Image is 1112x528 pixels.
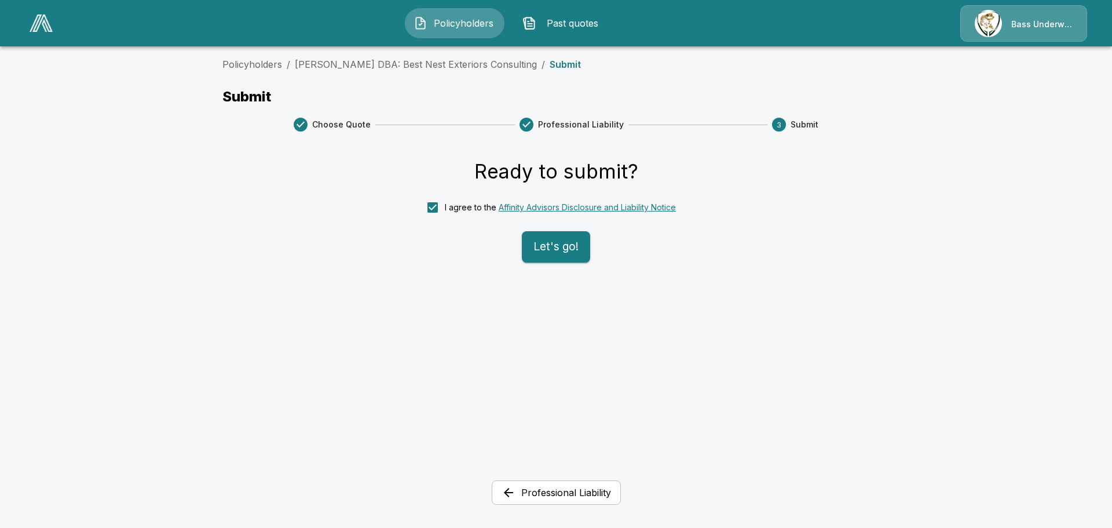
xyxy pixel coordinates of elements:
[30,14,53,32] img: AA Logo
[445,201,676,213] div: I agree to the
[432,16,496,30] span: Policyholders
[287,57,290,71] li: /
[538,119,624,130] span: Professional Liability
[222,59,282,70] a: Policyholders
[550,60,581,69] p: Submit
[542,57,545,71] li: /
[414,16,427,30] img: Policyholders Icon
[474,159,638,184] div: Ready to submit?
[522,16,536,30] img: Past quotes Icon
[295,59,537,70] a: [PERSON_NAME] DBA: Best Nest Exteriors Consulting
[791,119,818,130] span: Submit
[541,16,605,30] span: Past quotes
[222,90,890,104] p: Submit
[222,57,890,71] nav: breadcrumb
[777,121,781,129] text: 3
[522,231,590,263] button: Let's go!
[405,8,504,38] button: Policyholders IconPolicyholders
[312,119,371,130] span: Choose Quote
[514,8,613,38] button: Past quotes IconPast quotes
[499,201,676,213] button: I agree to the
